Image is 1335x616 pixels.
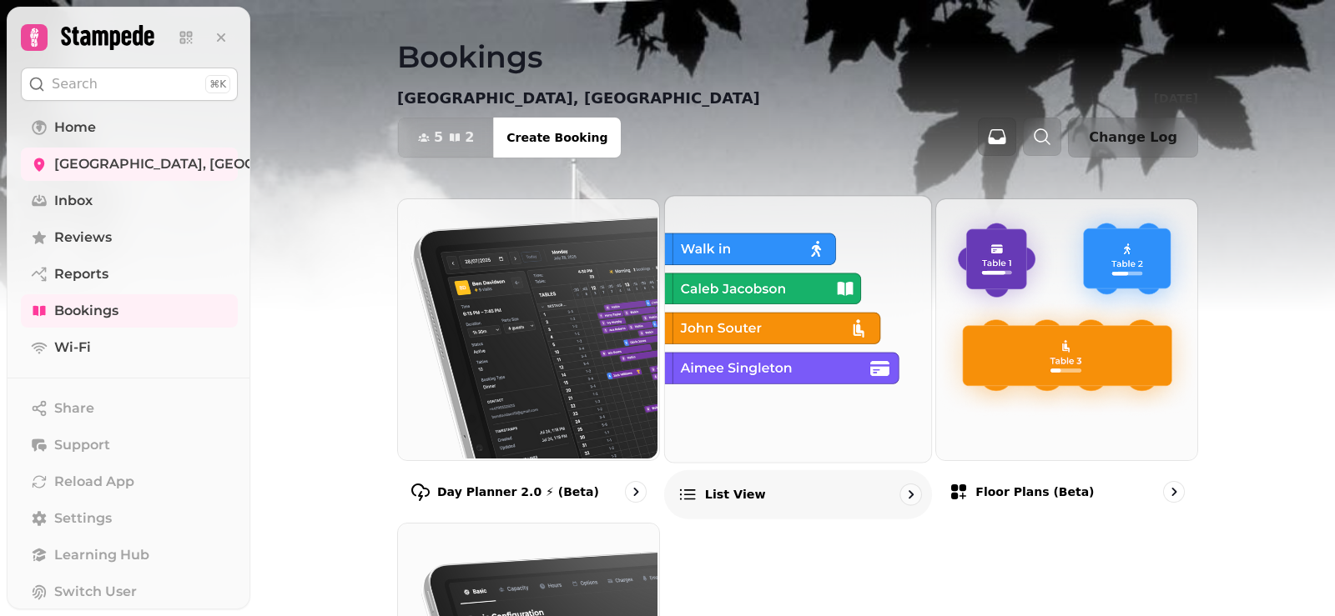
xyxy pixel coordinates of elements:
[54,508,112,528] span: Settings
[54,118,96,138] span: Home
[1089,131,1177,144] span: Change Log
[21,221,238,254] a: Reviews
[54,582,137,602] span: Switch User
[54,301,118,321] span: Bookings
[493,118,621,158] button: Create Booking
[21,331,238,364] a: Wi-Fi
[54,472,134,492] span: Reload App
[54,228,112,248] span: Reviews
[21,68,238,101] button: Search⌘K
[54,154,358,174] span: [GEOGRAPHIC_DATA], [GEOGRAPHIC_DATA]
[704,486,765,503] p: List view
[397,87,760,110] p: [GEOGRAPHIC_DATA], [GEOGRAPHIC_DATA]
[21,538,238,572] a: Learning Hub
[21,502,238,535] a: Settings
[437,483,599,500] p: Day Planner 2.0 ⚡ (Beta)
[434,131,443,144] span: 5
[902,486,919,503] svg: go to
[54,435,110,455] span: Support
[54,191,93,211] span: Inbox
[21,148,238,181] a: [GEOGRAPHIC_DATA], [GEOGRAPHIC_DATA]
[662,194,929,460] img: List view
[54,545,149,565] span: Learning Hub
[21,184,238,218] a: Inbox
[21,294,238,328] a: Bookings
[21,392,238,425] button: Share
[465,131,474,144] span: 2
[54,264,108,284] span: Reports
[54,338,91,358] span: Wi-Fi
[396,198,657,458] img: Day Planner 2.0 ⚡ (Beta)
[1154,90,1198,107] p: [DATE]
[397,198,660,516] a: Day Planner 2.0 ⚡ (Beta)Day Planner 2.0 ⚡ (Beta)
[21,428,238,462] button: Support
[21,575,238,608] button: Switch User
[934,198,1196,458] img: Floor Plans (beta)
[506,132,607,143] span: Create Booking
[1166,483,1182,500] svg: go to
[627,483,644,500] svg: go to
[52,74,98,94] p: Search
[21,258,238,291] a: Reports
[205,75,230,93] div: ⌘K
[975,483,1094,500] p: Floor Plans (beta)
[398,118,494,158] button: 52
[664,195,932,518] a: List viewList view
[935,198,1198,516] a: Floor Plans (beta)Floor Plans (beta)
[21,465,238,498] button: Reload App
[21,111,238,144] a: Home
[54,398,94,418] span: Share
[1068,118,1198,158] button: Change Log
